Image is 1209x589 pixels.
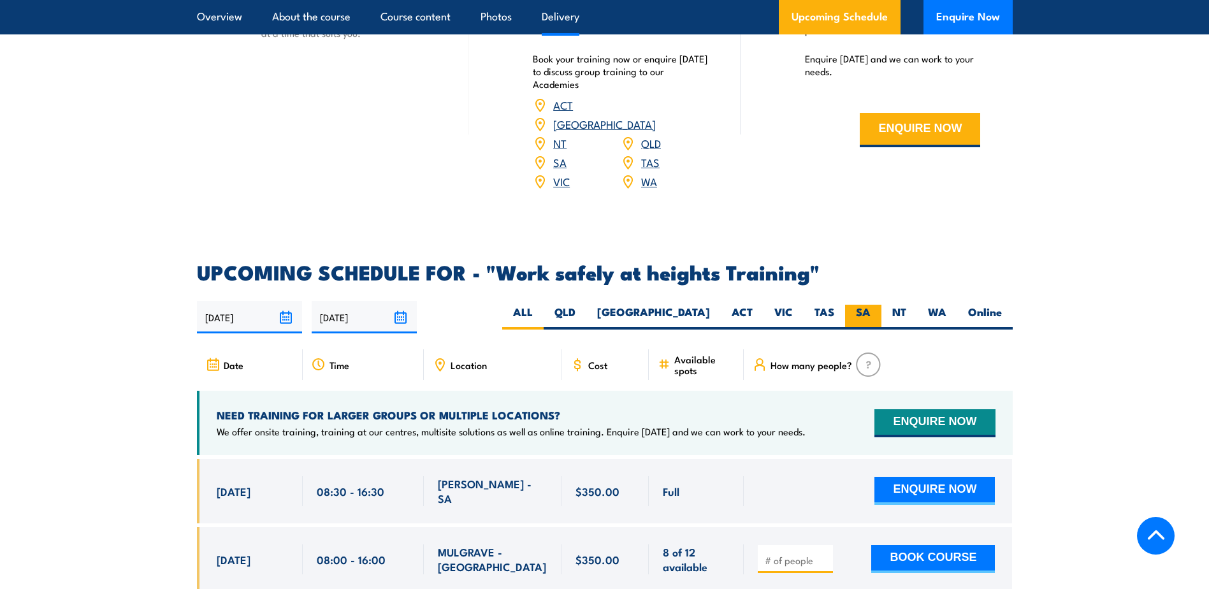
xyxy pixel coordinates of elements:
[438,476,547,506] span: [PERSON_NAME] - SA
[544,305,586,330] label: QLD
[553,116,656,131] a: [GEOGRAPHIC_DATA]
[804,305,845,330] label: TAS
[576,484,619,498] span: $350.00
[588,360,607,370] span: Cost
[553,97,573,112] a: ACT
[553,154,567,170] a: SA
[721,305,764,330] label: ACT
[438,544,547,574] span: MULGRAVE - [GEOGRAPHIC_DATA]
[874,409,995,437] button: ENQUIRE NOW
[553,135,567,150] a: NT
[197,301,302,333] input: From date
[576,552,619,567] span: $350.00
[317,484,384,498] span: 08:30 - 16:30
[451,360,487,370] span: Location
[845,305,881,330] label: SA
[217,425,806,438] p: We offer onsite training, training at our centres, multisite solutions as well as online training...
[765,554,829,567] input: # of people
[502,305,544,330] label: ALL
[197,263,1013,280] h2: UPCOMING SCHEDULE FOR - "Work safely at heights Training"
[860,113,980,147] button: ENQUIRE NOW
[674,354,735,375] span: Available spots
[317,552,386,567] span: 08:00 - 16:00
[881,305,917,330] label: NT
[586,305,721,330] label: [GEOGRAPHIC_DATA]
[871,545,995,573] button: BOOK COURSE
[771,360,852,370] span: How many people?
[641,154,660,170] a: TAS
[805,52,981,78] p: Enquire [DATE] and we can work to your needs.
[217,408,806,422] h4: NEED TRAINING FOR LARGER GROUPS OR MULTIPLE LOCATIONS?
[641,173,657,189] a: WA
[663,544,730,574] span: 8 of 12 available
[663,484,679,498] span: Full
[217,552,250,567] span: [DATE]
[533,52,709,91] p: Book your training now or enquire [DATE] to discuss group training to our Academies
[553,173,570,189] a: VIC
[312,301,417,333] input: To date
[917,305,957,330] label: WA
[217,484,250,498] span: [DATE]
[874,477,995,505] button: ENQUIRE NOW
[329,360,349,370] span: Time
[957,305,1013,330] label: Online
[641,135,661,150] a: QLD
[764,305,804,330] label: VIC
[224,360,243,370] span: Date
